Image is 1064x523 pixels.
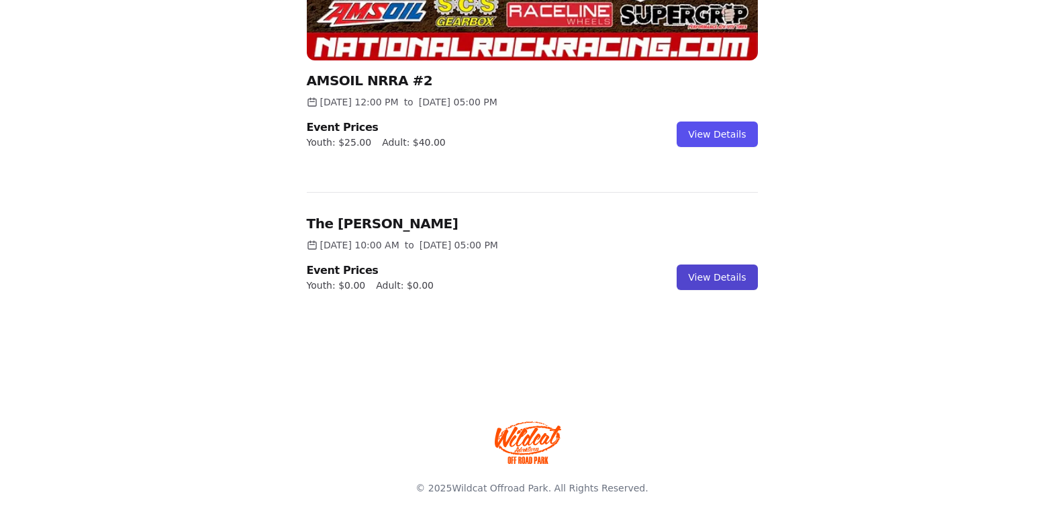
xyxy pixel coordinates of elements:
time: [DATE] 05:00 PM [419,95,497,109]
span: Adult: $0.00 [376,279,434,292]
span: Adult: $40.00 [382,136,446,149]
span: Youth: $0.00 [307,279,366,292]
time: [DATE] 12:00 PM [320,95,399,109]
img: Wildcat Offroad park [495,421,562,464]
a: The [PERSON_NAME] [307,216,458,232]
a: AMSOIL NRRA #2 [307,73,433,89]
a: View Details [677,265,757,290]
span: to [405,238,414,252]
span: to [404,95,414,109]
time: [DATE] 05:00 PM [420,238,498,252]
a: Wildcat Offroad Park [452,483,548,493]
a: View Details [677,122,757,147]
h2: Event Prices [307,120,446,136]
span: Youth: $25.00 [307,136,372,149]
span: © 2025 . All Rights Reserved. [416,483,648,493]
time: [DATE] 10:00 AM [320,238,399,252]
h2: Event Prices [307,263,434,279]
